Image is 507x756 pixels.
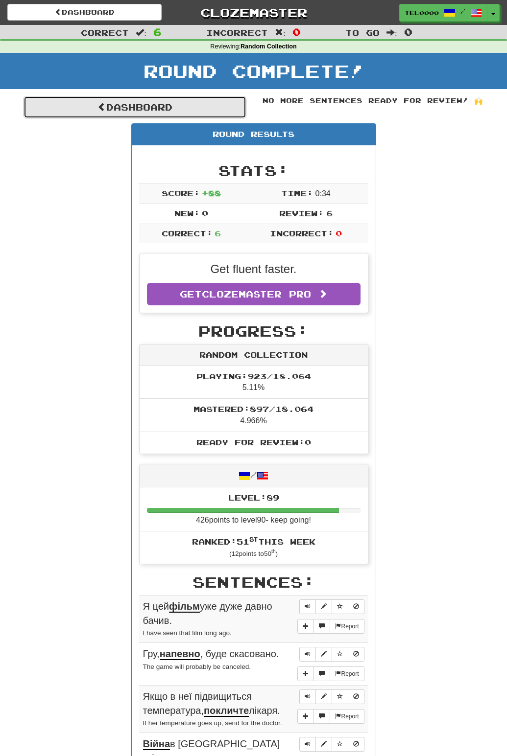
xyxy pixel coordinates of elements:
[176,4,331,21] a: Clozemaster
[147,283,361,305] a: GetClozemaster Pro
[3,61,504,81] h1: Round Complete!
[162,229,213,238] span: Correct:
[270,229,334,238] span: Incorrect:
[196,371,311,381] span: Playing: 923 / 18.064
[143,629,232,637] small: I have seen that film long ago.
[297,709,314,724] button: Add sentence to collection
[299,599,364,614] div: Sentence controls
[132,124,376,145] div: Round Results
[136,28,146,37] span: :
[299,737,364,752] div: Sentence controls
[348,737,364,752] button: Toggle ignore
[153,26,162,38] span: 6
[299,599,316,614] button: Play sentence audio
[143,691,280,717] span: Якщо в неї підвищиться температура, лікаря.
[297,709,364,724] div: More sentence controls
[299,647,364,662] div: Sentence controls
[332,737,348,752] button: Toggle favorite
[297,666,314,681] button: Add sentence to collection
[174,208,200,218] span: New:
[140,344,368,366] div: Random Collection
[202,289,311,299] span: Clozemaster Pro
[299,737,316,752] button: Play sentence audio
[299,647,316,662] button: Play sentence audio
[143,648,279,660] span: Гру, , буде скасовано.
[160,648,200,660] u: напевно
[297,619,364,634] div: More sentence controls
[315,189,331,198] span: 0 : 34
[143,719,282,727] small: If her temperature goes up, send for the doctor.
[330,709,364,724] button: Report
[169,601,200,613] u: фільм
[348,599,364,614] button: Toggle ignore
[299,689,364,704] div: Sentence controls
[279,208,324,218] span: Review:
[405,8,439,17] span: TEL0000
[315,689,332,704] button: Edit sentence
[202,188,221,198] span: + 88
[228,493,279,502] span: Level: 89
[460,8,465,15] span: /
[143,663,251,670] small: The game will probably be canceled.
[139,162,368,179] h2: Stats:
[196,437,311,447] span: Ready for Review: 0
[143,738,170,750] u: Війна
[348,689,364,704] button: Toggle ignore
[326,208,333,218] span: 6
[241,43,297,50] strong: Random Collection
[140,464,368,487] div: /
[404,26,412,38] span: 0
[332,647,348,662] button: Toggle favorite
[261,96,484,106] div: No more sentences ready for review! 🙌
[386,28,397,37] span: :
[147,261,361,277] p: Get fluent faster.
[140,366,368,399] li: 5.11%
[299,689,316,704] button: Play sentence audio
[336,229,342,238] span: 0
[332,599,348,614] button: Toggle favorite
[193,404,314,413] span: Mastered: 897 / 18.064
[229,550,278,557] small: ( 12 points to 50 )
[297,666,364,681] div: More sentence controls
[330,619,364,634] button: Report
[202,208,208,218] span: 0
[140,398,368,432] li: 4.966%
[271,549,276,554] sup: th
[81,27,129,37] span: Correct
[139,323,368,339] h2: Progress:
[7,4,162,21] a: Dashboard
[139,574,368,590] h2: Sentences:
[206,27,268,37] span: Incorrect
[315,599,332,614] button: Edit sentence
[204,705,249,717] u: покличте
[215,229,221,238] span: 6
[330,666,364,681] button: Report
[281,188,313,198] span: Time:
[24,96,246,118] a: Dashboard
[275,28,286,37] span: :
[297,619,314,634] button: Add sentence to collection
[332,689,348,704] button: Toggle favorite
[162,188,200,198] span: Score:
[348,647,364,662] button: Toggle ignore
[140,487,368,531] li: 426 points to level 90 - keep going!
[315,647,332,662] button: Edit sentence
[345,27,380,37] span: To go
[292,26,301,38] span: 0
[315,737,332,752] button: Edit sentence
[399,4,487,22] a: TEL0000 /
[249,536,258,543] sup: st
[143,601,272,626] span: Я цей уже дуже давно бачив.
[192,537,315,546] span: Ranked: 51 this week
